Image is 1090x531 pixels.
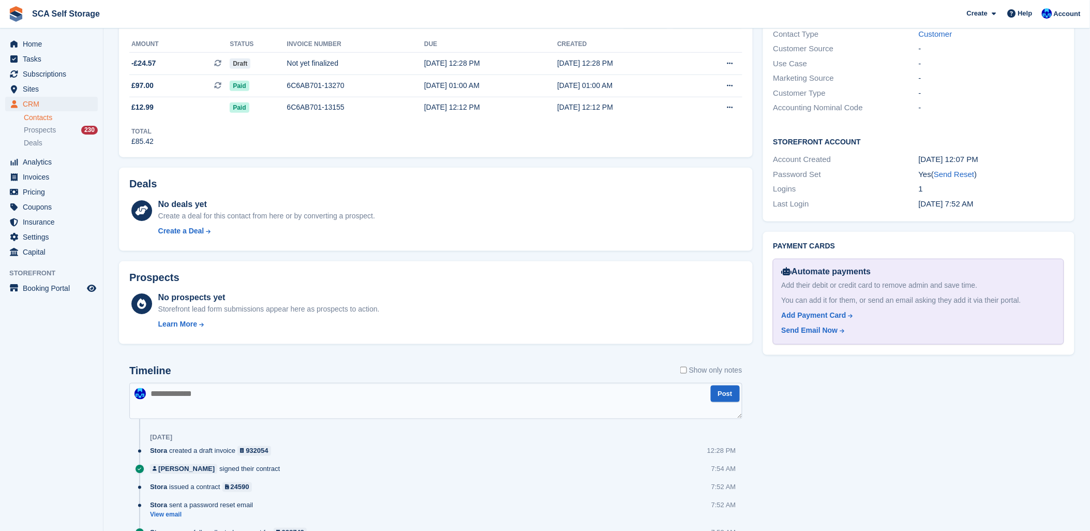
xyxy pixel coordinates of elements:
[557,36,690,53] th: Created
[287,58,424,69] div: Not yet finalized
[711,386,740,403] button: Post
[222,482,252,492] a: 24590
[5,215,98,229] a: menu
[919,199,974,208] time: 2025-09-27 06:52:54 UTC
[129,365,171,377] h2: Timeline
[5,82,98,96] a: menu
[158,198,375,211] div: No deals yet
[131,127,154,136] div: Total
[680,365,687,376] input: Show only notes
[85,282,98,294] a: Preview store
[5,97,98,111] a: menu
[230,58,250,69] span: Draft
[150,482,257,492] div: issued a contract
[150,434,172,442] div: [DATE]
[237,446,271,456] a: 932054
[557,80,690,91] div: [DATE] 01:00 AM
[557,58,690,69] div: [DATE] 12:28 PM
[158,464,215,474] div: [PERSON_NAME]
[230,81,249,91] span: Paid
[934,170,974,179] a: Send Reset
[680,365,742,376] label: Show only notes
[23,37,85,51] span: Home
[5,230,98,244] a: menu
[711,500,736,510] div: 7:52 AM
[707,446,736,456] div: 12:28 PM
[557,102,690,113] div: [DATE] 12:12 PM
[1042,8,1052,19] img: Kelly Neesham
[129,272,180,284] h2: Prospects
[231,482,249,492] div: 24590
[150,446,167,456] span: Stora
[131,58,156,69] span: -£24.57
[24,113,98,123] a: Contacts
[131,80,154,91] span: £97.00
[1054,9,1081,19] span: Account
[158,226,375,237] a: Create a Deal
[919,169,1064,181] div: Yes
[158,211,375,222] div: Create a deal for this contact from here or by converting a prospect.
[158,319,380,330] a: Learn More
[919,58,1064,70] div: -
[150,482,167,492] span: Stora
[9,268,103,278] span: Storefront
[150,500,167,510] span: Stora
[773,58,919,70] div: Use Case
[131,102,154,113] span: £12.99
[782,295,1055,306] div: You can add it for them, or send an email asking they add it via their portal.
[773,28,919,40] div: Contact Type
[23,185,85,199] span: Pricing
[773,102,919,114] div: Accounting Nominal Code
[230,36,287,53] th: Status
[919,183,1064,195] div: 1
[150,464,217,474] a: [PERSON_NAME]
[287,36,424,53] th: Invoice number
[23,82,85,96] span: Sites
[424,36,557,53] th: Due
[8,6,24,22] img: stora-icon-8386f47178a22dfd0bd8f6a31ec36ba5ce8667c1dd55bd0f319d3a0aa187defe.svg
[5,185,98,199] a: menu
[931,170,977,179] span: ( )
[919,72,1064,84] div: -
[131,136,154,147] div: £85.42
[5,52,98,66] a: menu
[773,87,919,99] div: Customer Type
[24,125,56,135] span: Prospects
[150,500,258,510] div: sent a password reset email
[424,102,557,113] div: [DATE] 12:12 PM
[23,52,85,66] span: Tasks
[919,30,952,38] a: Customer
[424,58,557,69] div: [DATE] 12:28 PM
[1018,8,1033,19] span: Help
[711,482,736,492] div: 7:52 AM
[23,170,85,184] span: Invoices
[5,37,98,51] a: menu
[158,291,380,304] div: No prospects yet
[23,67,85,81] span: Subscriptions
[158,226,204,237] div: Create a Deal
[782,310,1051,321] a: Add Payment Card
[23,230,85,244] span: Settings
[782,325,838,336] div: Send Email Now
[773,136,1064,146] h2: Storefront Account
[919,154,1064,166] div: [DATE] 12:07 PM
[23,245,85,259] span: Capital
[773,154,919,166] div: Account Created
[150,511,258,520] a: View email
[5,281,98,296] a: menu
[5,200,98,214] a: menu
[23,155,85,169] span: Analytics
[919,102,1064,114] div: -
[23,215,85,229] span: Insurance
[23,200,85,214] span: Coupons
[129,178,157,190] h2: Deals
[919,87,1064,99] div: -
[150,446,276,456] div: created a draft invoice
[129,36,230,53] th: Amount
[150,464,285,474] div: signed their contract
[28,5,104,22] a: SCA Self Storage
[773,169,919,181] div: Password Set
[782,280,1055,291] div: Add their debit or credit card to remove admin and save time.
[5,67,98,81] a: menu
[24,125,98,136] a: Prospects 230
